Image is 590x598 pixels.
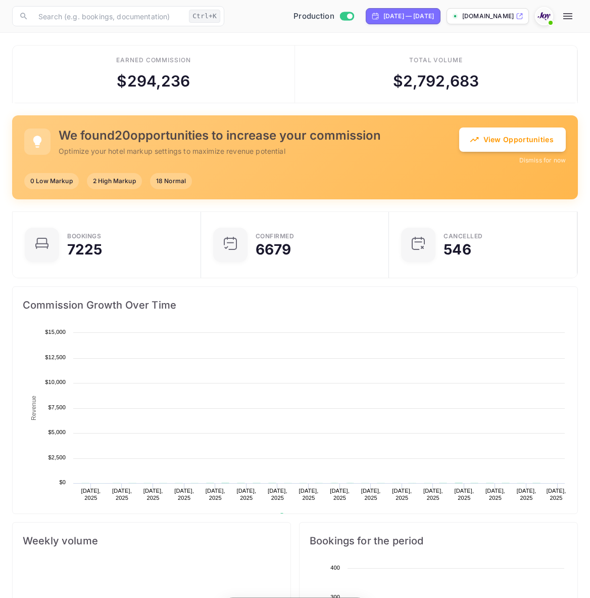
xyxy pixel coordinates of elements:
[293,11,334,22] span: Production
[67,242,103,257] div: 7225
[48,404,66,410] text: $7,500
[59,127,381,144] h5: We found 20 opportunities to increase your commission
[366,8,440,24] div: Click to change the date range period
[116,56,191,65] div: Earned commission
[143,488,163,501] text: [DATE], 2025
[45,329,66,335] text: $15,000
[23,533,280,549] span: Weekly volume
[310,533,567,549] span: Bookings for the period
[150,177,192,186] span: 18 Normal
[299,488,319,501] text: [DATE], 2025
[462,12,514,21] p: [DOMAIN_NAME]
[268,488,287,501] text: [DATE], 2025
[459,127,566,152] button: View Opportunities
[423,488,443,501] text: [DATE], 2025
[23,297,567,313] span: Commission Growth Over Time
[236,488,256,501] text: [DATE], 2025
[444,233,483,239] div: CANCELLED
[330,488,350,501] text: [DATE], 2025
[59,146,381,156] p: Optimize your hotel markup settings to maximize revenue potential
[288,513,314,520] text: Revenue
[24,177,79,186] span: 0 Low Markup
[517,488,536,501] text: [DATE], 2025
[485,488,505,501] text: [DATE], 2025
[117,70,190,93] div: $ 294,236
[536,8,552,24] img: With Joy
[67,233,101,239] div: Bookings
[547,488,566,501] text: [DATE], 2025
[256,233,294,239] div: Confirmed
[30,396,37,420] text: Revenue
[112,488,132,501] text: [DATE], 2025
[87,177,142,186] span: 2 High Markup
[383,12,434,21] div: [DATE] — [DATE]
[45,379,66,385] text: $10,000
[409,56,463,65] div: Total volume
[444,242,471,257] div: 546
[289,11,358,22] div: Switch to Sandbox mode
[393,70,479,93] div: $ 2,792,683
[174,488,194,501] text: [DATE], 2025
[330,565,340,571] text: 400
[455,488,474,501] text: [DATE], 2025
[59,479,66,485] text: $0
[519,156,566,165] button: Dismiss for now
[81,488,101,501] text: [DATE], 2025
[392,488,412,501] text: [DATE], 2025
[361,488,381,501] text: [DATE], 2025
[206,488,225,501] text: [DATE], 2025
[45,354,66,360] text: $12,500
[256,242,291,257] div: 6679
[189,10,220,23] div: Ctrl+K
[48,429,66,435] text: $5,000
[48,454,66,460] text: $2,500
[32,6,185,26] input: Search (e.g. bookings, documentation)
